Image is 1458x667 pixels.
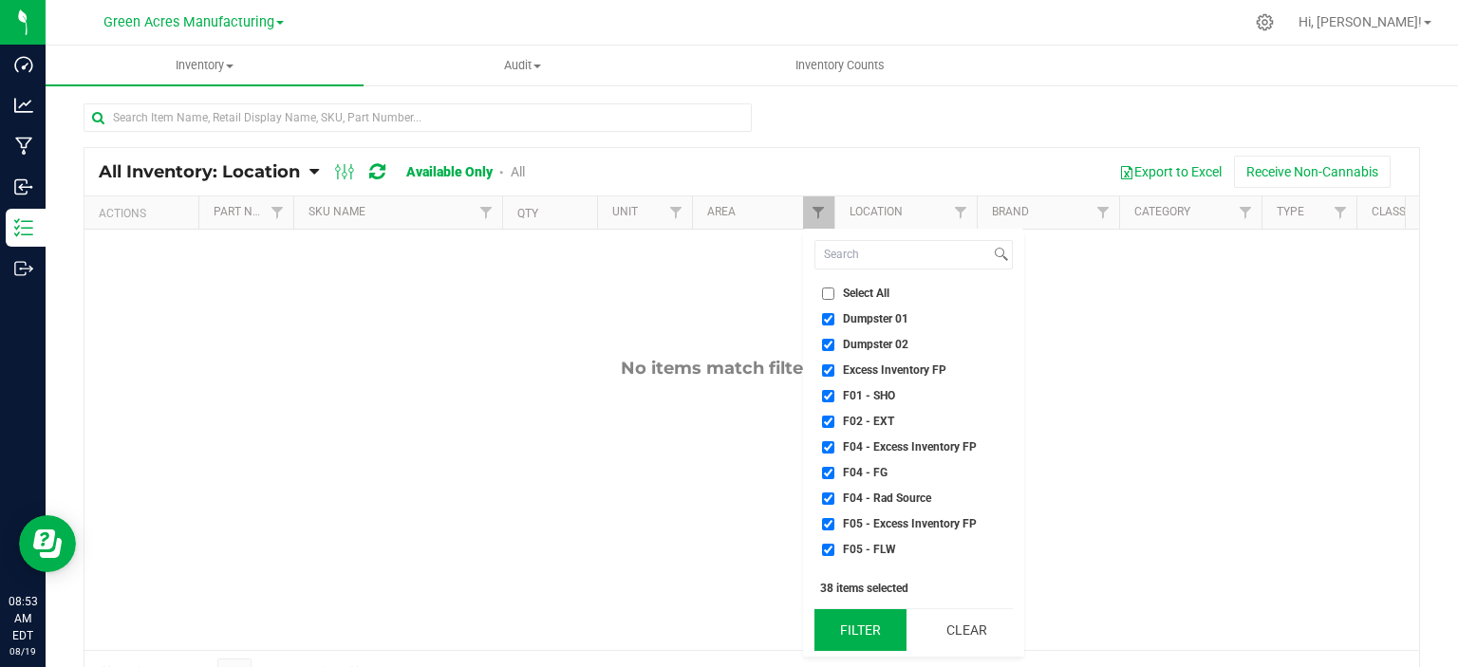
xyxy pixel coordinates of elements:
a: Audit [364,46,682,85]
span: F05 - FLW [843,544,896,555]
input: F05 - Excess Inventory FP [822,518,834,530]
span: All Inventory: Location [99,161,300,182]
span: Dumpster 02 [843,339,908,350]
a: Location [850,205,903,218]
span: F04 - Excess Inventory FP [843,441,977,453]
button: Export to Excel [1107,156,1234,188]
button: Filter [814,609,907,651]
input: Search [815,241,990,269]
a: Filter [945,196,977,229]
span: F02 - EXT [843,416,894,427]
a: Category [1134,205,1190,218]
span: Inventory [46,57,364,74]
input: Select All [822,287,834,300]
a: Filter [1088,196,1119,229]
a: Unit [612,205,638,218]
iframe: Resource center [19,515,76,572]
input: Search Item Name, Retail Display Name, SKU, Part Number... [84,103,752,132]
a: SKU Name [308,205,365,218]
a: All [511,164,525,179]
a: All Inventory: Location [99,161,309,182]
a: Class [1372,205,1406,218]
inline-svg: Dashboard [14,55,33,74]
span: Excess Inventory FP [843,364,946,376]
button: Clear [920,609,1013,651]
span: F04 - FG [843,467,888,478]
input: F04 - FG [822,467,834,479]
span: Inventory Counts [770,57,910,74]
span: Dumpster 01 [843,313,908,324]
inline-svg: Manufacturing [14,137,33,156]
a: Area [707,205,736,218]
input: F02 - EXT [822,416,834,428]
span: Hi, [PERSON_NAME]! [1299,14,1422,29]
inline-svg: Analytics [14,96,33,115]
div: Manage settings [1253,13,1277,31]
a: Type [1277,205,1304,218]
a: Filter [262,196,293,229]
span: Green Acres Manufacturing [103,14,274,30]
input: Dumpster 01 [822,313,834,325]
span: F04 - Rad Source [843,492,931,504]
a: Inventory [46,46,364,85]
a: Filter [803,196,834,229]
a: Part Number [214,205,290,218]
inline-svg: Inbound [14,177,33,196]
span: F01 - SHO [843,390,895,401]
input: F04 - Rad Source [822,492,834,505]
input: F01 - SHO [822,390,834,402]
a: Filter [661,196,692,229]
div: 38 items selected [820,582,1007,595]
input: F05 - FLW [822,544,834,556]
div: No items match filter criteria. [84,358,1419,379]
span: F05 - Excess Inventory FP [843,518,977,529]
a: Qty [517,207,538,220]
a: Filter [1230,196,1262,229]
a: Filter [1325,196,1356,229]
div: Actions [99,207,191,220]
p: 08:53 AM EDT [9,593,37,644]
p: 08/19 [9,644,37,658]
span: Select All [843,287,889,299]
inline-svg: Inventory [14,218,33,237]
input: Dumpster 02 [822,339,834,351]
button: Receive Non-Cannabis [1234,156,1391,188]
inline-svg: Outbound [14,259,33,278]
a: Inventory Counts [682,46,1000,85]
a: Brand [992,205,1029,218]
span: Audit [364,57,681,74]
a: Available Only [406,164,493,179]
input: F04 - Excess Inventory FP [822,441,834,454]
input: Excess Inventory FP [822,364,834,377]
a: Filter [471,196,502,229]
